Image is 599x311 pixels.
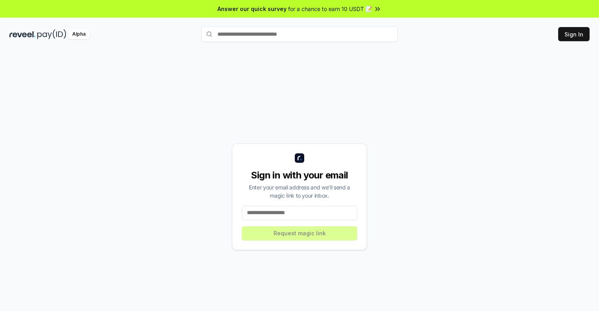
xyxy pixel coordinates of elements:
[242,183,357,200] div: Enter your email address and we’ll send a magic link to your inbox.
[242,169,357,182] div: Sign in with your email
[295,153,304,163] img: logo_small
[68,29,90,39] div: Alpha
[288,5,372,13] span: for a chance to earn 10 USDT 📝
[558,27,590,41] button: Sign In
[217,5,287,13] span: Answer our quick survey
[9,29,36,39] img: reveel_dark
[37,29,66,39] img: pay_id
